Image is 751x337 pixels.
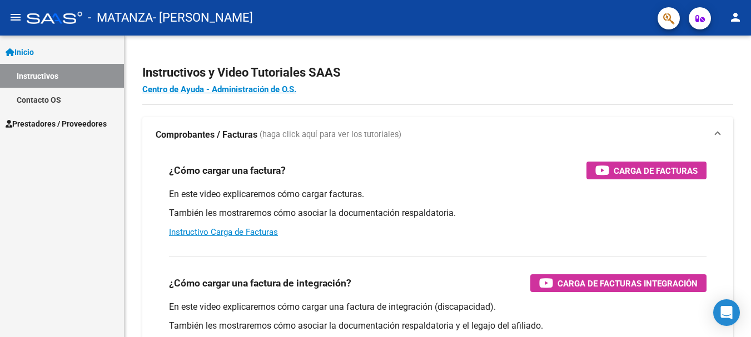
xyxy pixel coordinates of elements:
span: Carga de Facturas [614,164,698,178]
p: En este video explicaremos cómo cargar una factura de integración (discapacidad). [169,301,707,313]
span: Prestadores / Proveedores [6,118,107,130]
p: En este video explicaremos cómo cargar facturas. [169,188,707,200]
button: Carga de Facturas [586,162,707,179]
span: - [PERSON_NAME] [153,6,253,30]
a: Centro de Ayuda - Administración de O.S. [142,84,296,94]
mat-icon: person [729,11,742,24]
mat-icon: menu [9,11,22,24]
span: Inicio [6,46,34,58]
p: También les mostraremos cómo asociar la documentación respaldatoria y el legajo del afiliado. [169,320,707,332]
h2: Instructivos y Video Tutoriales SAAS [142,62,733,83]
a: Instructivo Carga de Facturas [169,227,278,237]
span: Carga de Facturas Integración [558,276,698,290]
span: (haga click aquí para ver los tutoriales) [260,129,401,141]
div: Open Intercom Messenger [713,299,740,326]
button: Carga de Facturas Integración [530,274,707,292]
h3: ¿Cómo cargar una factura de integración? [169,275,351,291]
strong: Comprobantes / Facturas [156,129,257,141]
p: También les mostraremos cómo asociar la documentación respaldatoria. [169,207,707,219]
mat-expansion-panel-header: Comprobantes / Facturas (haga click aquí para ver los tutoriales) [142,117,733,153]
span: - MATANZA [88,6,153,30]
h3: ¿Cómo cargar una factura? [169,163,286,178]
